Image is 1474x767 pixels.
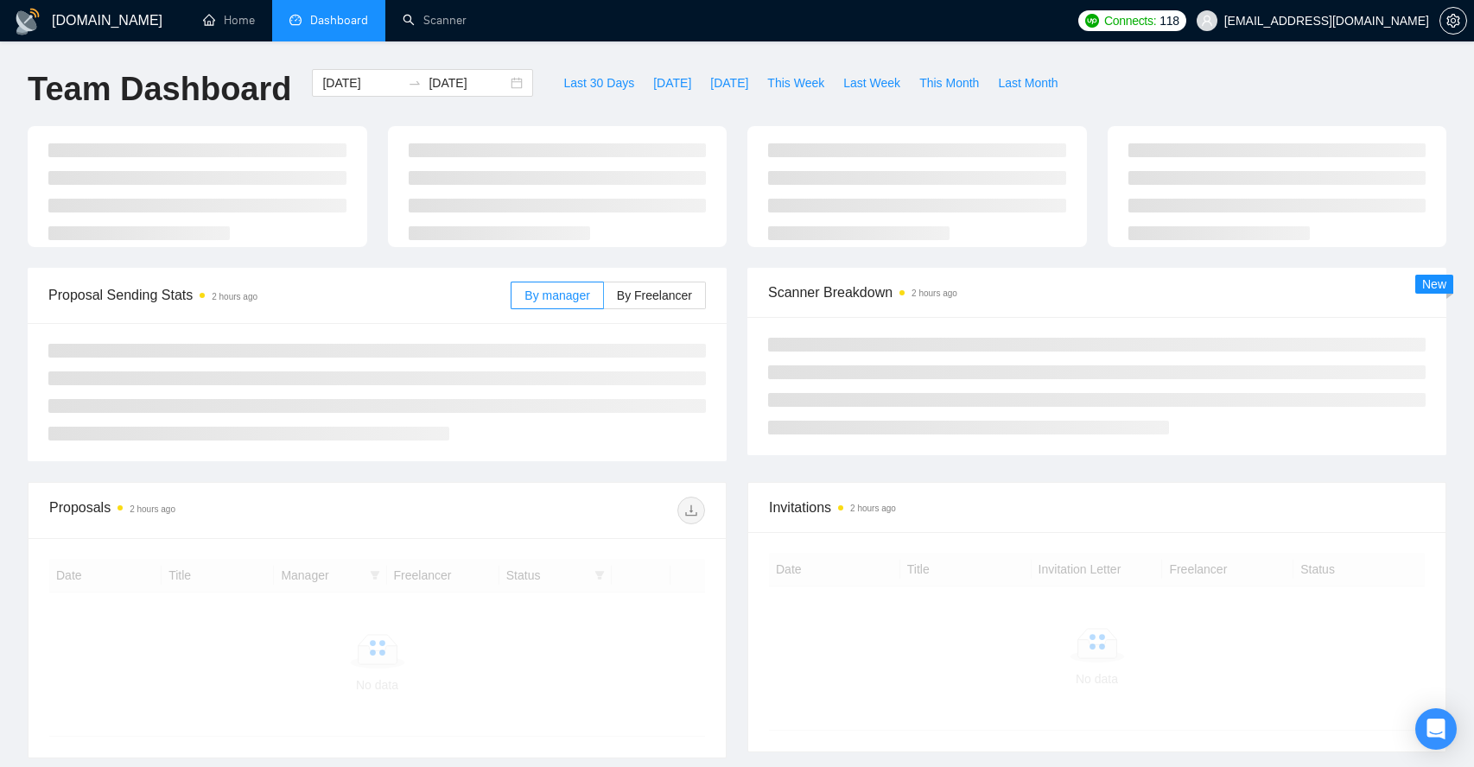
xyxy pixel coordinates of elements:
[1160,11,1179,30] span: 118
[1415,708,1457,750] div: Open Intercom Messenger
[14,8,41,35] img: logo
[768,282,1426,303] span: Scanner Breakdown
[1439,14,1467,28] a: setting
[429,73,507,92] input: End date
[1439,7,1467,35] button: setting
[49,497,378,524] div: Proposals
[998,73,1058,92] span: Last Month
[212,292,257,301] time: 2 hours ago
[1104,11,1156,30] span: Connects:
[1085,14,1099,28] img: upwork-logo.png
[322,73,401,92] input: Start date
[988,69,1067,97] button: Last Month
[130,504,175,514] time: 2 hours ago
[310,13,368,28] span: Dashboard
[403,13,467,28] a: searchScanner
[28,69,291,110] h1: Team Dashboard
[912,288,957,298] time: 2 hours ago
[767,73,824,92] span: This Week
[1422,277,1446,291] span: New
[910,69,988,97] button: This Month
[48,284,511,306] span: Proposal Sending Stats
[1201,15,1213,27] span: user
[617,288,692,302] span: By Freelancer
[563,73,634,92] span: Last 30 Days
[203,13,255,28] a: homeHome
[408,76,422,90] span: to
[919,73,979,92] span: This Month
[834,69,910,97] button: Last Week
[644,69,701,97] button: [DATE]
[289,14,302,26] span: dashboard
[710,73,748,92] span: [DATE]
[524,288,589,302] span: By manager
[850,504,896,513] time: 2 hours ago
[1440,14,1466,28] span: setting
[554,69,644,97] button: Last 30 Days
[769,497,1425,518] span: Invitations
[701,69,758,97] button: [DATE]
[653,73,691,92] span: [DATE]
[408,76,422,90] span: swap-right
[758,69,834,97] button: This Week
[843,73,900,92] span: Last Week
